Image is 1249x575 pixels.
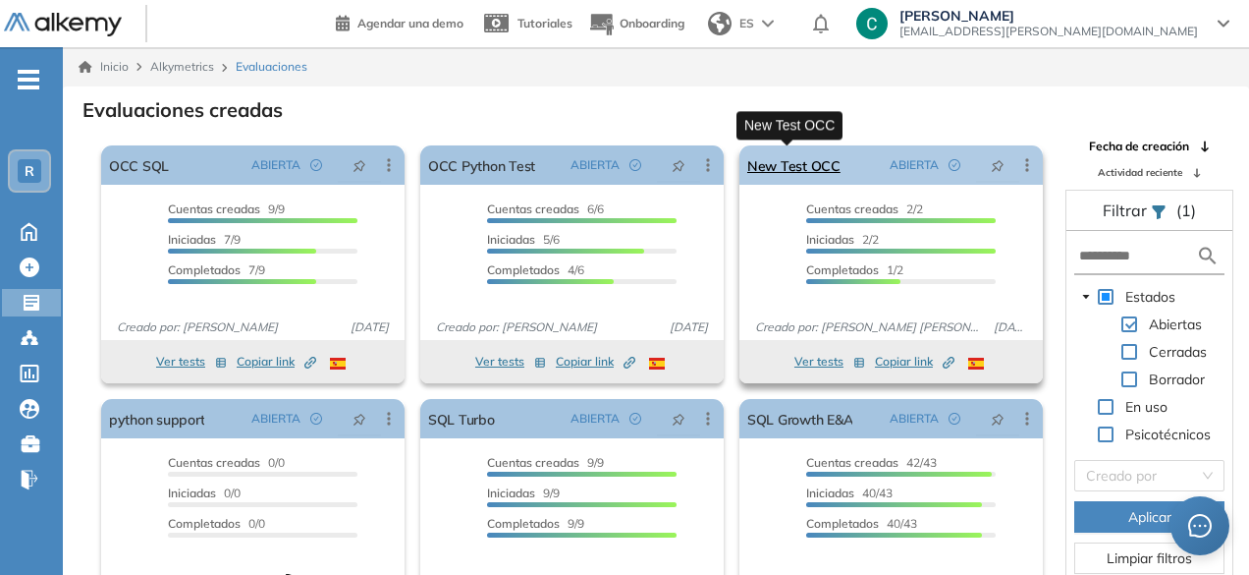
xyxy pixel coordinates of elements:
[336,10,463,33] a: Agendar una demo
[991,411,1005,427] span: pushpin
[237,350,316,374] button: Copiar link
[736,111,842,140] div: New Test OCC
[150,59,214,74] span: Alkymetrics
[1176,199,1196,222] span: (1)
[890,410,939,428] span: ABIERTA
[1103,201,1151,220] span: Filtrar
[806,516,917,531] span: 40/43
[657,149,700,181] button: pushpin
[662,318,716,336] span: [DATE]
[79,58,129,76] a: Inicio
[487,455,579,470] span: Cuentas creadas
[794,350,865,374] button: Ver tests
[237,353,316,371] span: Copiar link
[487,232,535,247] span: Iniciadas
[168,455,260,470] span: Cuentas creadas
[806,232,879,247] span: 2/2
[330,358,346,370] img: ESP
[168,232,241,247] span: 7/9
[310,159,322,171] span: check-circle
[487,232,560,247] span: 5/6
[1188,514,1212,538] span: message
[570,156,620,174] span: ABIERTA
[806,455,937,470] span: 42/43
[25,163,34,179] span: R
[487,486,535,500] span: Iniciadas
[251,156,300,174] span: ABIERTA
[343,318,397,336] span: [DATE]
[168,262,265,277] span: 7/9
[487,201,579,216] span: Cuentas creadas
[620,16,684,30] span: Onboarding
[1081,292,1091,302] span: caret-down
[487,201,604,216] span: 6/6
[168,486,216,500] span: Iniciadas
[1145,313,1206,336] span: Abiertas
[1089,138,1189,155] span: Fecha de creación
[986,318,1035,336] span: [DATE]
[899,8,1198,24] span: [PERSON_NAME]
[1128,506,1171,528] span: Aplicar
[1196,244,1220,268] img: search icon
[739,15,754,32] span: ES
[976,403,1019,434] button: pushpin
[168,201,260,216] span: Cuentas creadas
[806,201,923,216] span: 2/2
[588,3,684,45] button: Onboarding
[806,486,893,500] span: 40/43
[1125,288,1175,306] span: Estados
[657,403,700,434] button: pushpin
[991,157,1005,173] span: pushpin
[487,516,560,531] span: Completados
[487,516,584,531] span: 9/9
[428,145,535,185] a: OCC Python Test
[672,411,685,427] span: pushpin
[806,455,898,470] span: Cuentas creadas
[487,262,560,277] span: Completados
[890,156,939,174] span: ABIERTA
[236,58,307,76] span: Evaluaciones
[762,20,774,28] img: arrow
[875,353,954,371] span: Copiar link
[976,149,1019,181] button: pushpin
[156,350,227,374] button: Ver tests
[806,262,879,277] span: Completados
[629,159,641,171] span: check-circle
[899,24,1198,39] span: [EMAIL_ADDRESS][PERSON_NAME][DOMAIN_NAME]
[168,516,241,531] span: Completados
[517,16,572,30] span: Tutoriales
[949,159,960,171] span: check-circle
[168,455,285,470] span: 0/0
[806,232,854,247] span: Iniciadas
[1121,395,1171,419] span: En uso
[168,516,265,531] span: 0/0
[1074,501,1224,533] button: Aplicar
[556,353,635,371] span: Copiar link
[251,410,300,428] span: ABIERTA
[353,411,366,427] span: pushpin
[338,403,381,434] button: pushpin
[168,486,241,500] span: 0/0
[875,350,954,374] button: Copiar link
[1074,543,1224,574] button: Limpiar filtros
[428,399,495,438] a: SQL Turbo
[672,157,685,173] span: pushpin
[556,350,635,374] button: Copiar link
[1098,165,1182,180] span: Actividad reciente
[747,145,841,185] a: New Test OCC
[1149,371,1205,388] span: Borrador
[487,486,560,500] span: 9/9
[487,455,604,470] span: 9/9
[570,410,620,428] span: ABIERTA
[109,318,286,336] span: Creado por: [PERSON_NAME]
[168,262,241,277] span: Completados
[428,318,605,336] span: Creado por: [PERSON_NAME]
[747,318,986,336] span: Creado por: [PERSON_NAME] [PERSON_NAME]
[1149,343,1207,361] span: Cerradas
[1149,316,1202,333] span: Abiertas
[168,232,216,247] span: Iniciadas
[1145,340,1211,364] span: Cerradas
[1125,426,1211,443] span: Psicotécnicos
[949,413,960,425] span: check-circle
[82,98,283,122] h3: Evaluaciones creadas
